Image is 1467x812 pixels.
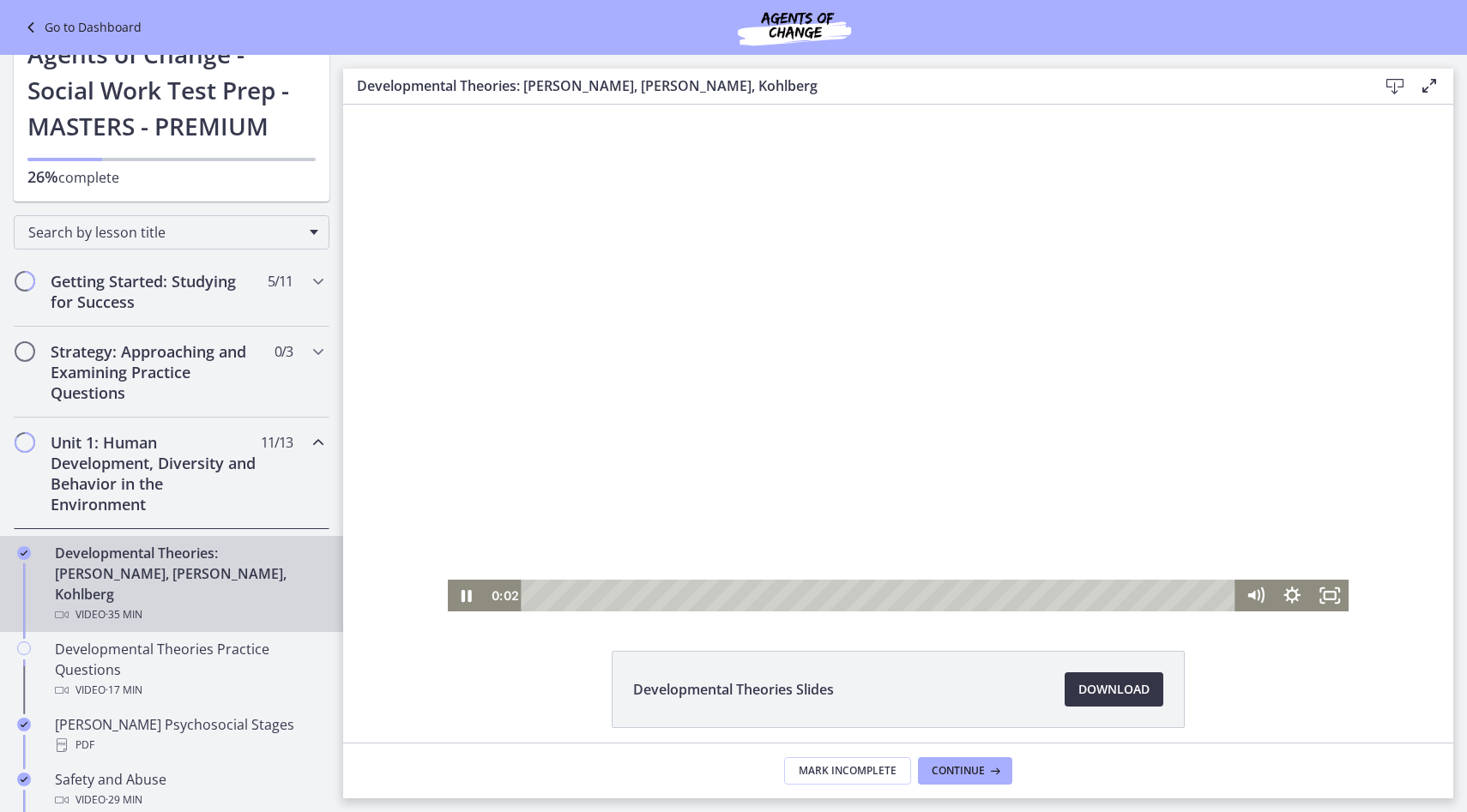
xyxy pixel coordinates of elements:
div: Video [55,604,323,625]
span: 0 / 3 [275,341,293,362]
i: Completed [17,546,31,560]
button: Mute [893,475,931,507]
span: 5 / 11 [268,271,293,292]
span: · 35 min [106,604,142,625]
div: Developmental Theories Practice Questions [55,639,323,701]
button: Mark Incomplete [784,757,911,785]
div: Video [55,680,323,701]
a: Go to Dashboard [21,17,142,38]
h3: Developmental Theories: [PERSON_NAME], [PERSON_NAME], Kohlberg [357,75,1350,96]
span: Mark Incomplete [799,764,896,778]
button: Fullscreen [969,475,1006,507]
a: Download [1065,672,1163,707]
i: Completed [17,773,31,786]
span: 26% [27,166,58,187]
h1: Agents of Change - Social Work Test Prep - MASTERS - PREMIUM [27,36,316,144]
span: Download [1078,679,1150,700]
span: Continue [932,764,985,778]
div: [PERSON_NAME] Psychosocial Stages [55,714,323,755]
button: Continue [918,757,1012,785]
span: Search by lesson title [28,223,301,242]
i: Completed [17,718,31,731]
img: Agents of Change Social Work Test Prep [691,7,897,48]
button: Show settings menu [931,475,969,507]
div: PDF [55,735,323,755]
div: Video [55,790,323,810]
span: · 17 min [106,680,142,701]
span: 11 / 13 [261,432,293,453]
div: Safety and Abuse [55,769,323,810]
div: Developmental Theories: [PERSON_NAME], [PERSON_NAME], Kohlberg [55,543,323,625]
iframe: Video Lesson [343,105,1453,611]
h2: Strategy: Approaching and Examining Practice Questions [51,341,260,403]
div: Search by lesson title [14,215,329,250]
h2: Unit 1: Human Development, Diversity and Behavior in the Environment [51,432,260,514]
span: · 29 min [106,790,142,810]
p: complete [27,166,316,188]
span: Developmental Theories Slides [633,679,834,700]
h2: Getting Started: Studying for Success [51,271,260,312]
